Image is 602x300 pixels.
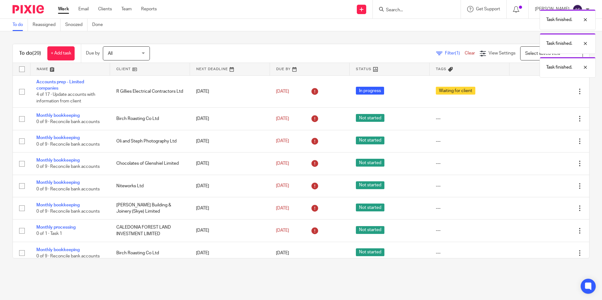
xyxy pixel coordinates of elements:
[276,139,289,143] span: [DATE]
[356,114,384,122] span: Not started
[121,6,132,12] a: Team
[436,87,475,95] span: Waiting for client
[36,254,100,258] span: 0 of 9 · Reconcile bank accounts
[356,137,384,144] span: Not started
[36,248,80,252] a: Monthly bookkeeping
[110,242,190,264] td: Birch Roasting Co Ltd
[573,4,583,14] img: svg%3E
[546,64,572,70] p: Task finished.
[356,226,384,234] span: Not started
[356,248,384,256] span: Not started
[436,160,503,167] div: ---
[436,116,503,122] div: ---
[36,120,100,124] span: 0 of 9 · Reconcile bank accounts
[36,142,100,147] span: 0 of 9 · Reconcile bank accounts
[190,108,270,130] td: [DATE]
[36,225,76,230] a: Monthly processing
[276,161,289,166] span: [DATE]
[86,50,100,56] p: Due by
[36,209,100,214] span: 0 of 9 · Reconcile bank accounts
[276,228,289,233] span: [DATE]
[190,130,270,152] td: [DATE]
[36,187,100,191] span: 0 of 9 · Reconcile bank accounts
[141,6,157,12] a: Reports
[36,180,80,185] a: Monthly bookkeeping
[98,6,112,12] a: Clients
[190,242,270,264] td: [DATE]
[190,175,270,197] td: [DATE]
[110,75,190,108] td: R Gillies Electrical Contractors Ltd
[276,251,289,255] span: [DATE]
[36,158,80,163] a: Monthly bookkeeping
[110,108,190,130] td: Birch Roasting Co Ltd
[36,113,80,118] a: Monthly bookkeeping
[92,19,108,31] a: Done
[36,80,84,91] a: Accounts prep - Limited companies
[356,204,384,211] span: Not started
[276,89,289,94] span: [DATE]
[47,46,75,60] a: + Add task
[58,6,69,12] a: Work
[276,206,289,210] span: [DATE]
[36,164,100,169] span: 0 of 9 · Reconcile bank accounts
[436,205,503,211] div: ---
[436,227,503,234] div: ---
[110,153,190,175] td: Chocolates of Glenshiel Limited
[356,159,384,167] span: Not started
[36,136,80,140] a: Monthly bookkeeping
[356,87,384,95] span: In progress
[436,138,503,144] div: ---
[36,203,80,207] a: Monthly bookkeeping
[436,183,503,189] div: ---
[546,17,572,23] p: Task finished.
[276,116,289,121] span: [DATE]
[32,51,41,56] span: (29)
[36,92,95,103] span: 4 of 17 · Update accounts with information from client
[78,6,89,12] a: Email
[546,40,572,47] p: Task finished.
[190,220,270,242] td: [DATE]
[13,5,44,13] img: Pixie
[33,19,61,31] a: Reassigned
[110,197,190,219] td: [PERSON_NAME] Building & Joinery (Skye) Limited
[108,51,113,56] span: All
[190,197,270,219] td: [DATE]
[276,184,289,188] span: [DATE]
[436,250,503,256] div: ---
[110,220,190,242] td: CALEDONIA FOREST LAND INVESTMENT LIMITED
[13,19,28,31] a: To do
[356,181,384,189] span: Not started
[110,130,190,152] td: Oli and Steph Photography Ltd
[36,232,62,236] span: 0 of 1 · Task 1
[110,175,190,197] td: Niteworks Ltd
[190,153,270,175] td: [DATE]
[190,75,270,108] td: [DATE]
[19,50,41,57] h1: To do
[65,19,87,31] a: Snoozed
